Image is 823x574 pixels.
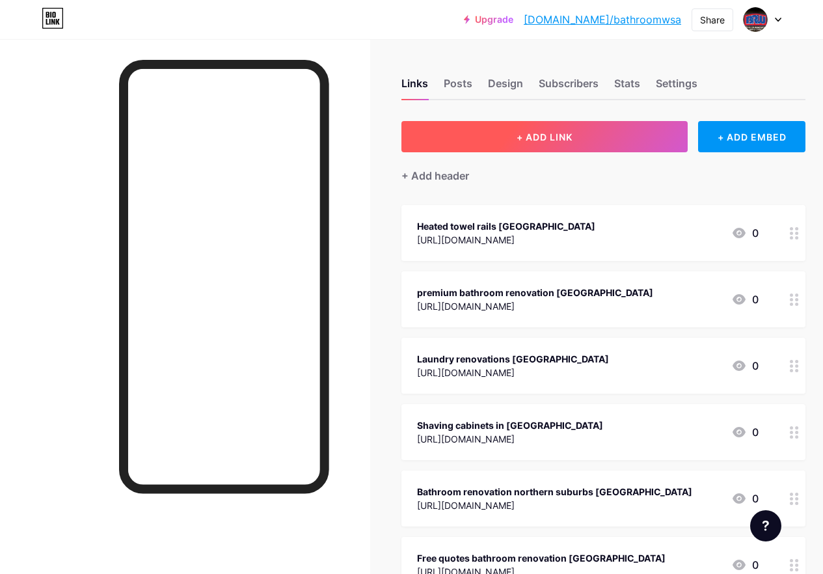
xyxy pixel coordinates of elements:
div: Posts [444,75,472,99]
div: 0 [731,491,759,506]
div: 0 [731,292,759,307]
a: Upgrade [464,14,513,25]
div: + Add header [401,168,469,184]
div: Free quotes bathroom renovation [GEOGRAPHIC_DATA] [417,551,666,565]
div: Design [488,75,523,99]
div: [URL][DOMAIN_NAME] [417,499,692,512]
div: Share [700,13,725,27]
div: [URL][DOMAIN_NAME] [417,299,653,313]
div: Heated towel rails [GEOGRAPHIC_DATA] [417,219,595,233]
div: 0 [731,424,759,440]
div: 0 [731,557,759,573]
div: Stats [614,75,640,99]
div: Settings [656,75,697,99]
a: [DOMAIN_NAME]/bathroomwsa [524,12,681,27]
img: bathroomwsa [743,7,768,32]
button: + ADD LINK [401,121,688,152]
span: + ADD LINK [517,131,573,143]
div: Bathroom renovation northern suburbs [GEOGRAPHIC_DATA] [417,485,692,499]
div: Shaving cabinets in [GEOGRAPHIC_DATA] [417,418,603,432]
div: premium bathroom renovation [GEOGRAPHIC_DATA] [417,286,653,299]
div: [URL][DOMAIN_NAME] [417,366,609,379]
div: [URL][DOMAIN_NAME] [417,432,603,446]
div: 0 [731,358,759,374]
div: 0 [731,225,759,241]
div: Laundry renovations [GEOGRAPHIC_DATA] [417,352,609,366]
div: Subscribers [539,75,599,99]
div: Links [401,75,428,99]
div: [URL][DOMAIN_NAME] [417,233,595,247]
div: + ADD EMBED [698,121,805,152]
